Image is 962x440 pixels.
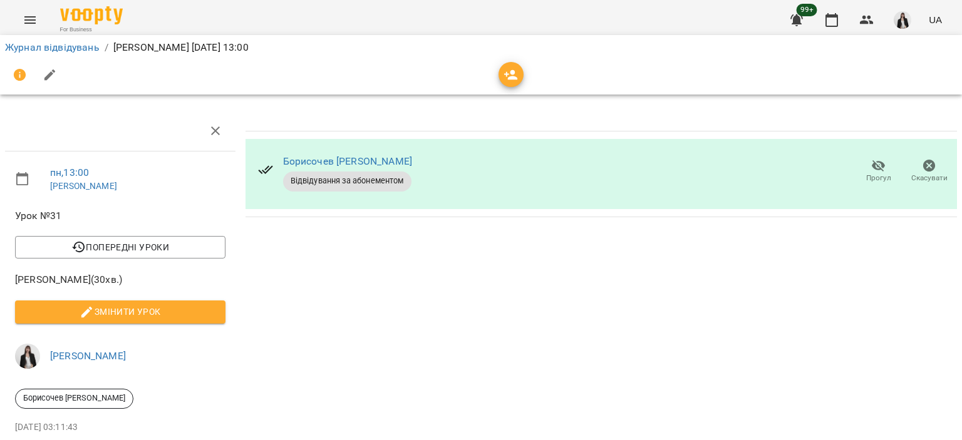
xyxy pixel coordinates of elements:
p: [PERSON_NAME] [DATE] 13:00 [113,40,249,55]
span: Відвідування за абонементом [283,175,411,187]
button: Попередні уроки [15,236,225,258]
li: / [105,40,108,55]
button: Змінити урок [15,300,225,323]
button: Скасувати [904,154,954,189]
span: Урок №31 [15,208,225,223]
div: Борисочев [PERSON_NAME] [15,389,133,409]
span: UA [929,13,942,26]
a: Борисочев [PERSON_NAME] [283,155,412,167]
nav: breadcrumb [5,40,957,55]
span: Борисочев [PERSON_NAME] [16,392,133,404]
button: Прогул [853,154,904,189]
span: For Business [60,26,123,34]
span: 99+ [797,4,817,16]
a: пн , 13:00 [50,166,89,178]
a: [PERSON_NAME] [50,350,126,362]
a: [PERSON_NAME] [50,181,117,191]
span: [PERSON_NAME] ( 30 хв. ) [15,272,225,287]
a: Журнал відвідувань [5,41,100,53]
span: Скасувати [911,173,948,183]
img: Voopty Logo [60,6,123,24]
img: 6be5f68e7f567926e92577630b8ad8eb.jpg [894,11,911,29]
button: UA [924,8,947,31]
img: 6be5f68e7f567926e92577630b8ad8eb.jpg [15,344,40,369]
span: Прогул [866,173,891,183]
span: Змінити урок [25,304,215,319]
span: Попередні уроки [25,240,215,255]
button: Menu [15,5,45,35]
p: [DATE] 03:11:43 [15,421,225,434]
